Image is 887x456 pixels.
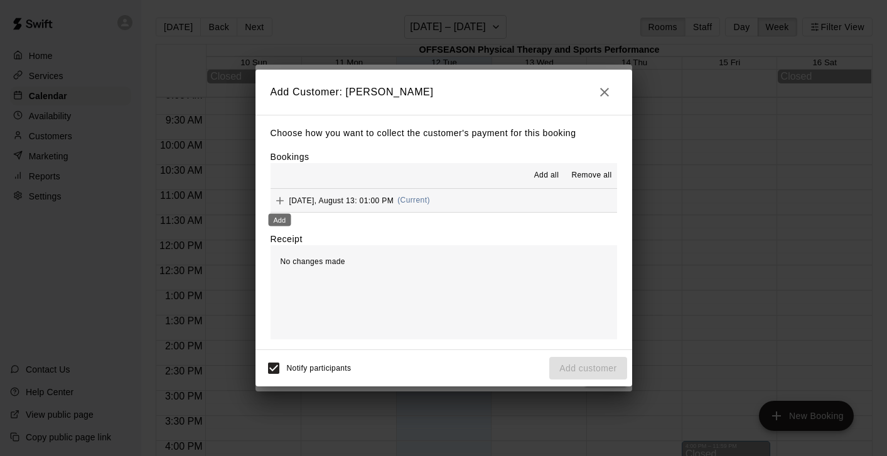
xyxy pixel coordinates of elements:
[271,195,289,204] span: Add
[526,166,566,186] button: Add all
[271,152,309,162] label: Bookings
[571,169,611,182] span: Remove all
[269,214,291,226] div: Add
[281,257,345,266] span: No changes made
[566,166,616,186] button: Remove all
[255,70,632,115] h2: Add Customer: [PERSON_NAME]
[289,196,394,204] span: [DATE], August 13: 01:00 PM
[287,364,352,373] span: Notify participants
[397,196,430,204] span: (Current)
[534,169,559,182] span: Add all
[271,125,617,141] p: Choose how you want to collect the customer's payment for this booking
[271,233,303,245] label: Receipt
[271,189,617,212] button: Add[DATE], August 13: 01:00 PM(Current)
